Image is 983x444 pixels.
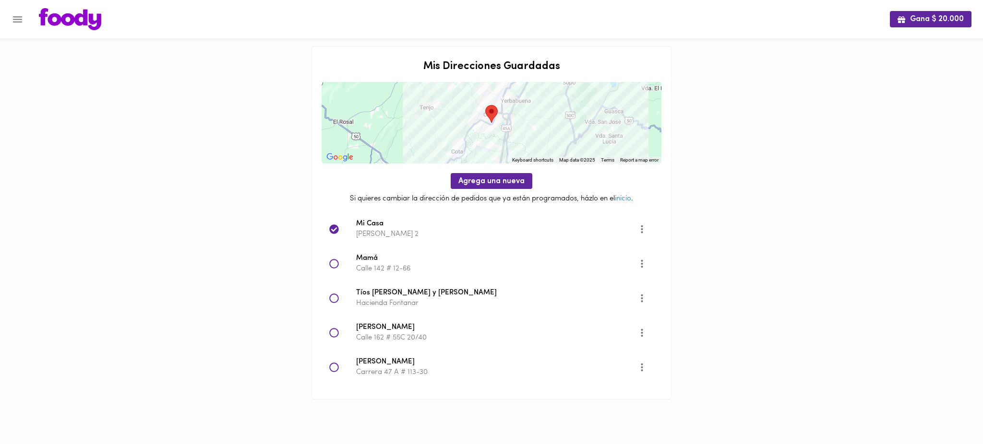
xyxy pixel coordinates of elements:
[356,229,638,239] p: [PERSON_NAME] 2
[356,357,638,368] span: [PERSON_NAME]
[458,177,525,186] span: Agrega una nueva
[927,388,973,434] iframe: Messagebird Livechat Widget
[356,253,638,264] span: Mamá
[601,157,614,163] a: Terms
[356,264,638,274] p: Calle 142 # 12-66
[630,286,654,310] button: More
[322,194,661,204] p: Si quieres cambiar la dirección de pedidos que ya están programados, házlo en el .
[356,333,638,343] p: Calle 162 # 55C 20/40
[324,151,356,164] a: Open this area in Google Maps (opens a new window)
[356,367,638,377] p: Carrera 47 A # 113-30
[485,105,498,123] div: Tu dirección
[322,61,661,72] h2: Mis Direcciones Guardadas
[324,151,356,164] img: Google
[39,8,101,30] img: logo.png
[620,157,659,163] a: Report a map error
[356,219,638,230] span: Mi Casa
[890,11,971,27] button: Gana $ 20.000
[630,355,654,379] button: More
[6,8,29,31] button: Menu
[630,217,654,241] button: Opciones
[630,321,654,344] button: More
[630,252,654,275] button: More
[615,195,631,202] a: inicio
[559,157,595,163] span: Map data ©2025
[512,157,553,164] button: Keyboard shortcuts
[356,322,638,333] span: [PERSON_NAME]
[898,15,964,24] span: Gana $ 20.000
[356,288,638,299] span: Tíos [PERSON_NAME] y [PERSON_NAME]
[451,173,532,189] button: Agrega una nueva
[356,298,638,308] p: Hacienda Fontanar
